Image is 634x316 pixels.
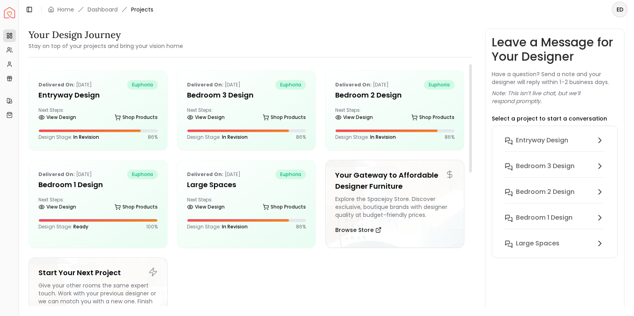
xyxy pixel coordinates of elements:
[187,224,248,230] p: Design Stage:
[187,134,248,140] p: Design Stage:
[115,201,158,213] a: Shop Products
[73,134,99,140] span: In Revision
[187,90,306,101] h5: Bedroom 3 design
[187,171,223,178] b: Delivered on:
[498,236,611,251] button: Large Spaces
[146,224,158,230] p: 100 %
[335,112,373,123] a: View Design
[38,80,92,90] p: [DATE]
[411,112,454,123] a: Shop Products
[516,136,568,145] h6: entryway design
[222,223,248,230] span: In Revision
[4,7,15,18] a: Spacejoy
[335,195,454,219] div: Explore the Spacejoy Store. Discover exclusive, boutique brands with designer quality at budget-f...
[335,222,382,238] button: Browse Store
[38,134,99,140] p: Design Stage:
[335,80,389,90] p: [DATE]
[516,239,560,248] h6: Large Spaces
[38,224,88,230] p: Design Stage:
[127,80,158,90] span: euphoria
[187,201,225,213] a: View Design
[325,160,464,248] a: Your Gateway to Affordable Designer FurnitureExplore the Spacejoy Store. Discover exclusive, bout...
[29,29,183,41] h3: Your Design Journey
[516,213,573,222] h6: Bedroom 1 design
[48,6,153,13] nav: breadcrumb
[296,224,306,230] p: 86 %
[516,187,575,197] h6: Bedroom 2 design
[4,7,15,18] img: Spacejoy Logo
[612,2,628,17] button: ED
[492,70,618,86] p: Have a question? Send a note and your designer will reply within 1–2 business days.
[38,267,158,278] h5: Start Your Next Project
[335,90,454,101] h5: Bedroom 2 design
[275,80,306,90] span: euphoria
[38,197,158,213] div: Next Steps:
[187,107,306,123] div: Next Steps:
[492,89,618,105] p: Note: This isn’t live chat, but we’ll respond promptly.
[187,170,241,179] p: [DATE]
[335,81,372,88] b: Delivered on:
[498,158,611,184] button: Bedroom 3 design
[148,134,158,140] p: 86 %
[29,42,183,50] small: Stay on top of your projects and bring your vision home
[263,112,306,123] a: Shop Products
[498,132,611,158] button: entryway design
[296,134,306,140] p: 86 %
[275,170,306,179] span: euphoria
[335,134,396,140] p: Design Stage:
[38,112,76,123] a: View Design
[38,179,158,190] h5: Bedroom 1 design
[498,210,611,236] button: Bedroom 1 design
[73,223,88,230] span: Ready
[222,134,248,140] span: In Revision
[187,112,225,123] a: View Design
[38,170,92,179] p: [DATE]
[88,6,118,13] a: Dashboard
[492,35,618,64] h3: Leave a Message for Your Designer
[115,112,158,123] a: Shop Products
[492,115,607,123] p: Select a project to start a conversation
[263,201,306,213] a: Shop Products
[335,170,454,192] h5: Your Gateway to Affordable Designer Furniture
[498,184,611,210] button: Bedroom 2 design
[187,197,306,213] div: Next Steps:
[38,107,158,123] div: Next Steps:
[57,6,74,13] a: Home
[613,2,627,17] span: ED
[516,161,575,171] h6: Bedroom 3 design
[187,179,306,190] h5: Large Spaces
[187,81,223,88] b: Delivered on:
[38,282,158,313] div: Give your other rooms the same expert touch. Work with your previous designer or we can match you...
[38,201,76,213] a: View Design
[445,134,454,140] p: 86 %
[38,90,158,101] h5: entryway design
[335,107,454,123] div: Next Steps:
[38,81,75,88] b: Delivered on:
[187,80,241,90] p: [DATE]
[131,6,153,13] span: Projects
[370,134,396,140] span: In Revision
[127,170,158,179] span: euphoria
[38,171,75,178] b: Delivered on:
[424,80,454,90] span: euphoria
